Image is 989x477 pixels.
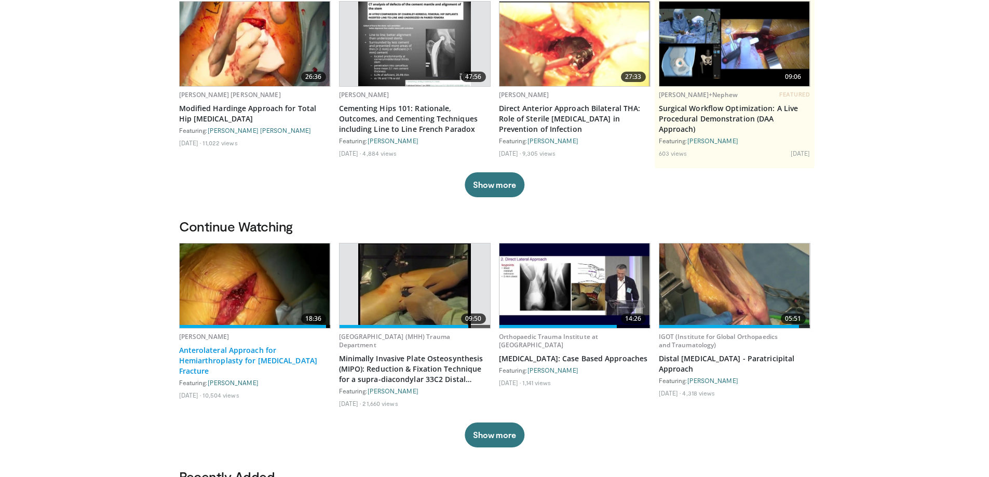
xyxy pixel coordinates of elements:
[621,72,646,82] span: 27:33
[499,137,651,145] div: Featuring:
[362,399,398,407] li: 21,660 views
[340,2,490,86] a: 47:56
[499,2,650,86] a: 27:33
[368,387,418,394] a: [PERSON_NAME]
[621,314,646,324] span: 14:26
[659,2,810,86] img: bcfc90b5-8c69-4b20-afee-af4c0acaf118.620x360_q85_upscale.jpg
[358,243,471,328] img: x0JBUkvnwpAy-qi34xMDoxOjBvO1TC8Z.620x360_q85_upscale.jpg
[301,72,326,82] span: 26:36
[779,91,810,98] span: FEATURED
[659,2,810,86] a: 09:06
[465,172,524,197] button: Show more
[465,423,524,447] button: Show more
[339,149,361,157] li: [DATE]
[499,378,521,387] li: [DATE]
[180,2,330,86] a: 26:36
[179,90,281,99] a: [PERSON_NAME] [PERSON_NAME]
[659,149,687,157] li: 603 views
[499,103,651,134] a: Direct Anterior Approach Bilateral THA: Role of Sterile [MEDICAL_DATA] in Prevention of Infection
[687,137,738,144] a: [PERSON_NAME]
[659,243,810,328] img: ca4fb877-a8c0-4eaf-ae38-113a5f6e859c.620x360_q85_upscale.jpg
[659,137,810,145] div: Featuring:
[659,353,810,374] a: Distal [MEDICAL_DATA] - Paratricipital Approach
[180,243,330,328] a: 18:36
[527,137,578,144] a: [PERSON_NAME]
[791,149,810,157] li: [DATE]
[179,378,331,387] div: Featuring:
[339,90,389,99] a: [PERSON_NAME]
[368,137,418,144] a: [PERSON_NAME]
[208,379,259,386] a: [PERSON_NAME]
[339,399,361,407] li: [DATE]
[499,149,521,157] li: [DATE]
[659,243,810,328] a: 05:51
[208,127,311,134] a: [PERSON_NAME] [PERSON_NAME]
[659,389,681,397] li: [DATE]
[202,139,237,147] li: 11,022 views
[179,139,201,147] li: [DATE]
[499,2,650,86] img: 20b76134-ce20-4b38-a9d1-93da3bc1b6ca.620x360_q85_upscale.jpg
[659,376,810,385] div: Featuring:
[499,366,651,374] div: Featuring:
[339,332,451,349] a: [GEOGRAPHIC_DATA] (MHH) Trauma Department
[461,72,486,82] span: 47:56
[659,103,810,134] a: Surgical Workflow Optimization: A Live Procedural Demonstration (DAA Approach)
[527,366,578,374] a: [PERSON_NAME]
[362,149,397,157] li: 4,884 views
[339,387,491,395] div: Featuring:
[499,243,650,328] img: f87b2123-f4be-4a0b-84cb-15662ba9ccbe.620x360_q85_upscale.jpg
[499,90,549,99] a: [PERSON_NAME]
[781,314,806,324] span: 05:51
[339,137,491,145] div: Featuring:
[180,243,330,328] img: 78c34c25-97ae-4c02-9d2f-9b8ccc85d359.620x360_q85_upscale.jpg
[202,391,239,399] li: 10,504 views
[179,391,201,399] li: [DATE]
[339,103,491,134] a: Cementing Hips 101: Rationale, Outcomes, and Cementing Techniques including Line to Line French P...
[522,378,551,387] li: 1,141 views
[499,332,599,349] a: Orthopaedic Trauma Institute at [GEOGRAPHIC_DATA]
[301,314,326,324] span: 18:36
[499,353,651,364] a: [MEDICAL_DATA]: Case Based Approaches
[179,345,331,376] a: Anterolateral Approach for Hemiarthroplasty for [MEDICAL_DATA] Fracture
[339,353,491,385] a: Minimally Invasive Plate Osteosynthesis (MIPO): Reduction & Fixation Technique for a supra-diacon...
[340,243,490,328] a: 09:50
[522,149,556,157] li: 9,305 views
[179,332,229,341] a: [PERSON_NAME]
[358,2,471,86] img: b58c57b4-9187-4c70-8783-e4f7a92b96ca.620x360_q85_upscale.jpg
[179,218,810,235] h3: Continue Watching
[179,103,331,124] a: Modified Hardinge Approach for Total Hip [MEDICAL_DATA]
[781,72,806,82] span: 09:06
[659,90,738,99] a: [PERSON_NAME]+Nephew
[180,2,330,86] img: e4f4e4a0-26bd-4e35-9fbb-bdfac94fc0d8.620x360_q85_upscale.jpg
[179,126,331,134] div: Featuring:
[687,377,738,384] a: [PERSON_NAME]
[499,243,650,328] a: 14:26
[461,314,486,324] span: 09:50
[659,332,778,349] a: IGOT (Institute for Global Orthopaedics and Traumatology)
[682,389,715,397] li: 4,318 views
